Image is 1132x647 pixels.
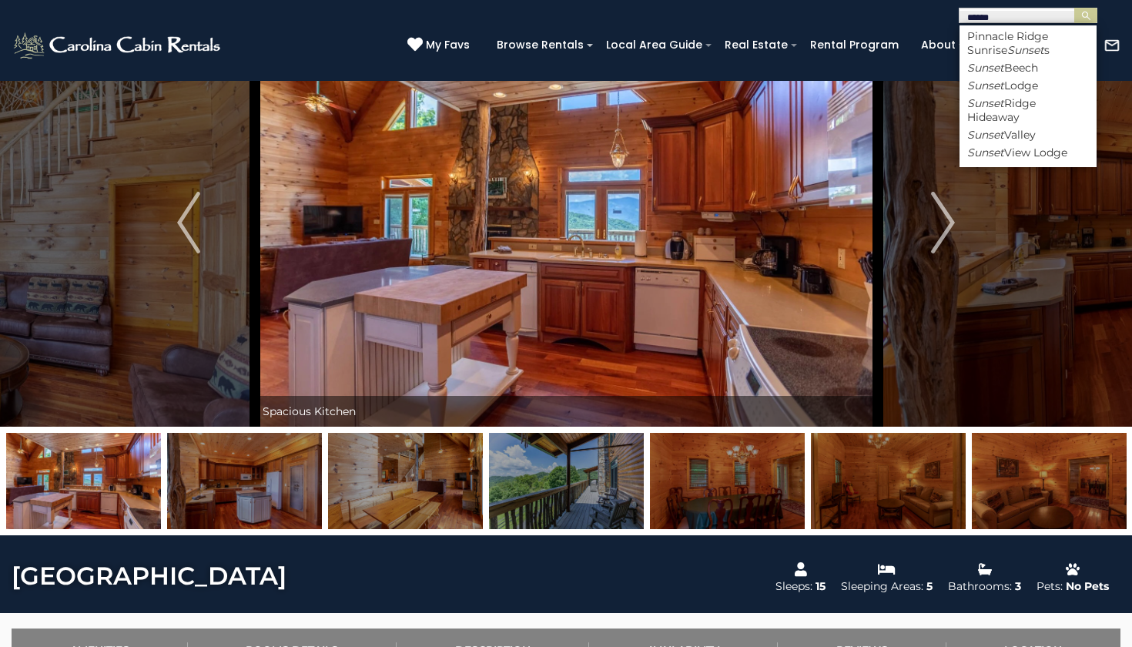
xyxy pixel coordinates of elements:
a: Browse Rentals [489,33,591,57]
img: 163466679 [811,433,966,529]
a: Rental Program [802,33,906,57]
img: 163466682 [328,433,483,529]
a: Real Estate [717,33,795,57]
li: Lodge [960,79,1097,92]
li: Pinnacle Ridge Sunrise s [960,29,1097,57]
img: 163466677 [650,433,805,529]
img: 163466680 [972,433,1127,529]
li: View Lodge [960,146,1097,159]
button: Next [877,18,1009,427]
button: Previous [123,18,255,427]
em: Sunset [967,128,1004,142]
a: Local Area Guide [598,33,710,57]
img: arrow [932,192,955,253]
em: Sunset [967,146,1004,159]
img: 163466702 [489,433,644,529]
li: Valley [960,128,1097,142]
img: 163466675 [167,433,322,529]
em: Sunset [967,96,1004,110]
img: White-1-2.png [12,30,225,61]
em: Sunset [967,61,1004,75]
em: Sunset [967,79,1004,92]
a: About [913,33,963,57]
span: My Favs [426,37,470,53]
a: My Favs [407,37,474,54]
img: mail-regular-white.png [1104,37,1120,54]
img: 163466676 [6,433,161,529]
div: Spacious Kitchen [255,396,878,427]
li: Beech [960,61,1097,75]
em: Sunset [1007,43,1044,57]
li: Ridge Hideaway [960,96,1097,124]
img: arrow [177,192,200,253]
